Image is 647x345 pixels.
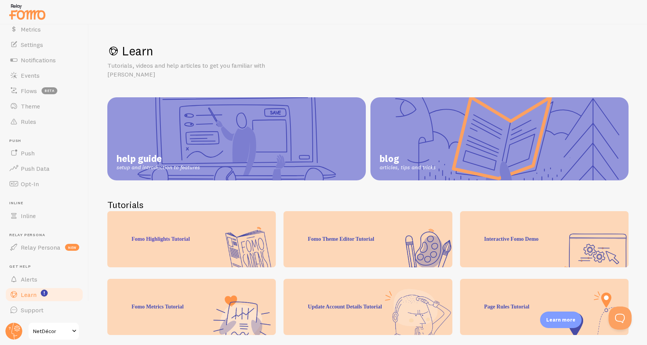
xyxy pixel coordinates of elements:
[41,290,48,297] svg: <p>Watch New Feature Tutorials!</p>
[5,272,84,287] a: Alerts
[33,327,70,336] span: NetDécor
[370,97,629,180] a: blog articles, tips and tricks
[609,307,632,330] iframe: Help Scout Beacon - Open
[5,22,84,37] a: Metrics
[5,83,84,98] a: Flows beta
[8,2,47,22] img: fomo-relay-logo-orange.svg
[21,243,60,251] span: Relay Persona
[9,138,84,143] span: Push
[107,97,366,180] a: help guide setup and introduction to features
[5,68,84,83] a: Events
[21,41,43,48] span: Settings
[546,316,575,323] p: Learn more
[21,87,37,95] span: Flows
[460,211,629,267] div: Interactive Fomo Demo
[5,176,84,192] a: Opt-In
[5,302,84,318] a: Support
[380,153,436,164] span: blog
[107,43,629,59] h1: Learn
[5,98,84,114] a: Theme
[283,211,452,267] div: Fomo Theme Editor Tutorial
[21,56,56,64] span: Notifications
[21,291,37,298] span: Learn
[21,72,40,79] span: Events
[460,279,629,335] div: Page Rules Tutorial
[9,201,84,206] span: Inline
[540,312,582,328] div: Learn more
[21,118,36,125] span: Rules
[107,211,276,267] div: Fomo Highlights Tutorial
[21,212,36,220] span: Inline
[107,279,276,335] div: Fomo Metrics Tutorial
[9,233,84,238] span: Relay Persona
[5,208,84,223] a: Inline
[9,264,84,269] span: Get Help
[5,114,84,129] a: Rules
[5,161,84,176] a: Push Data
[5,145,84,161] a: Push
[5,37,84,52] a: Settings
[65,244,79,251] span: new
[21,25,41,33] span: Metrics
[21,306,43,314] span: Support
[283,279,452,335] div: Update Account Details Tutorial
[5,52,84,68] a: Notifications
[5,287,84,302] a: Learn
[42,87,57,94] span: beta
[107,199,629,211] h2: Tutorials
[5,240,84,255] a: Relay Persona new
[21,165,50,172] span: Push Data
[117,153,200,164] span: help guide
[21,102,40,110] span: Theme
[380,164,436,171] span: articles, tips and tricks
[107,61,292,79] p: Tutorials, videos and help articles to get you familiar with [PERSON_NAME]
[117,164,200,171] span: setup and introduction to features
[28,322,80,340] a: NetDécor
[21,180,39,188] span: Opt-In
[21,275,37,283] span: Alerts
[21,149,35,157] span: Push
